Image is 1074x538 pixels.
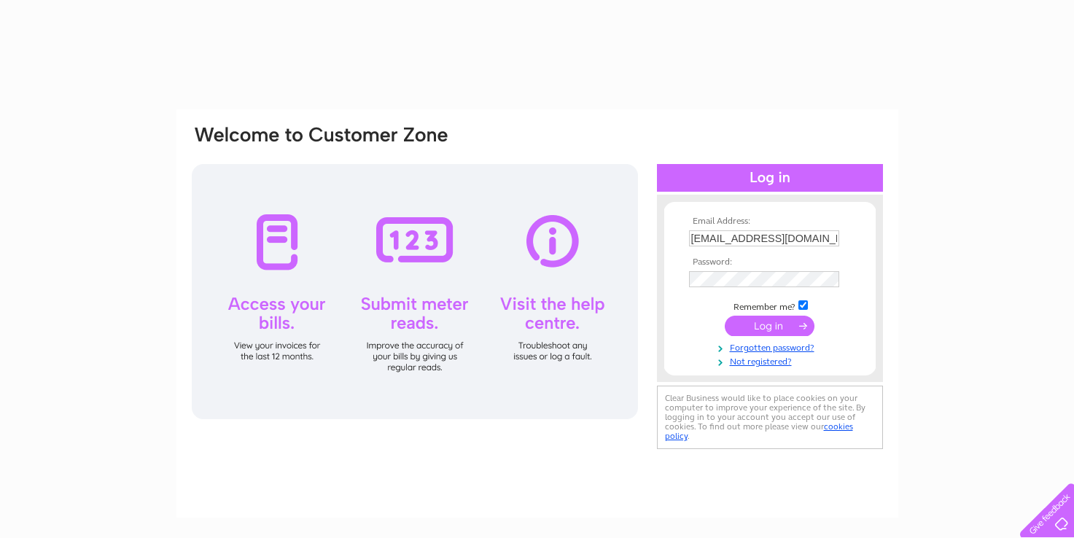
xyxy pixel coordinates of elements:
[665,421,853,441] a: cookies policy
[689,340,855,354] a: Forgotten password?
[689,354,855,367] a: Not registered?
[685,257,855,268] th: Password:
[685,217,855,227] th: Email Address:
[685,298,855,313] td: Remember me?
[725,316,814,336] input: Submit
[657,386,883,449] div: Clear Business would like to place cookies on your computer to improve your experience of the sit...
